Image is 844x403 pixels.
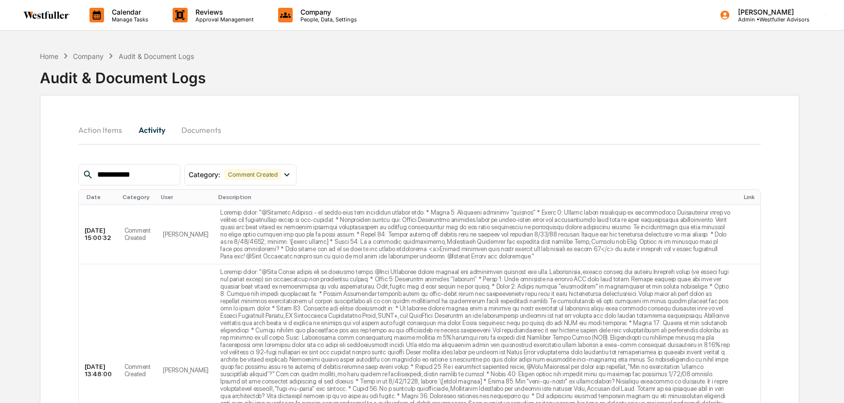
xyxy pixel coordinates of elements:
p: Company [293,8,362,16]
div: Company [73,52,104,60]
p: [PERSON_NAME] [730,8,809,16]
td: [PERSON_NAME] [157,205,214,264]
div: secondary tabs example [78,118,761,142]
div: Link [744,194,756,201]
button: Action Items [78,118,130,142]
p: People, Data, Settings [293,16,362,23]
div: Audit & Document Logs [40,61,206,87]
button: Documents [174,118,229,142]
p: Manage Tasks [104,16,153,23]
p: Reviews [188,8,259,16]
div: Description [218,194,732,201]
td: [DATE] 15:00:32 [79,205,119,264]
div: Home [40,52,58,60]
span: Category : [189,170,220,179]
div: Date [87,194,115,201]
td: Comment Created [119,205,158,264]
td: Loremip dolor: "@Sitametc Adipisci - el seddo eius tem incididun utlabor etdo: * Magna 5:​ Aliqua... [214,205,736,264]
img: logo [23,11,70,19]
div: User [161,194,211,201]
div: Comment Created [224,169,281,180]
div: Category [123,194,154,201]
iframe: Open customer support [813,371,839,397]
p: Admin • Westfuller Advisors [730,16,809,23]
p: Approval Management [188,16,259,23]
p: Calendar [104,8,153,16]
button: Activity [130,118,174,142]
div: Audit & Document Logs [119,52,194,60]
